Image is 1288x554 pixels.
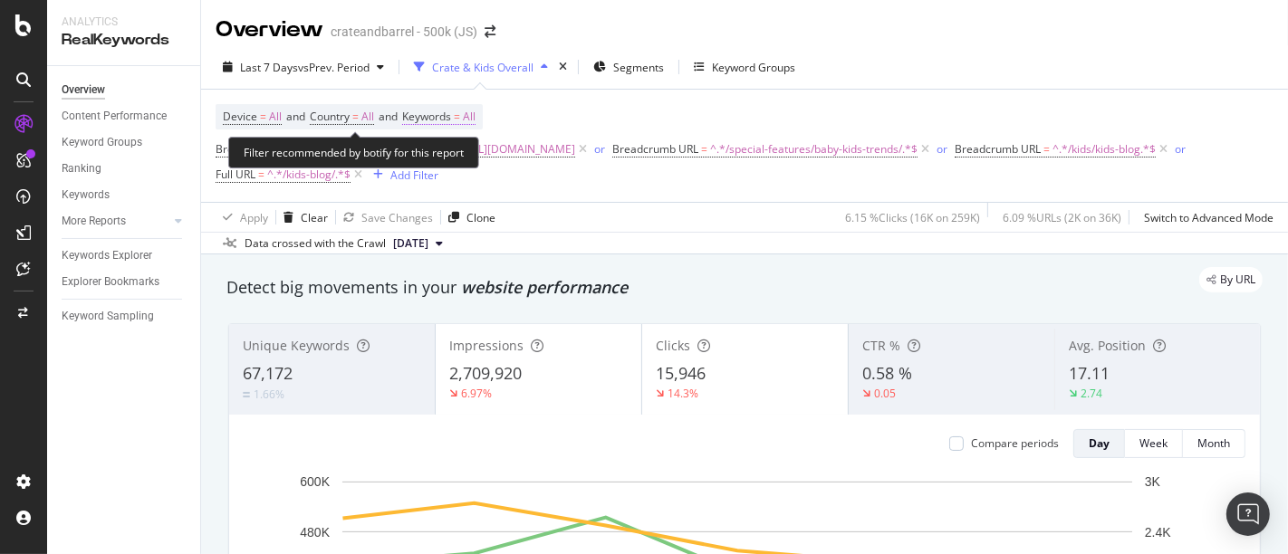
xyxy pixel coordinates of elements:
[1139,435,1168,451] div: Week
[243,362,293,384] span: 67,172
[1125,429,1183,458] button: Week
[352,109,359,124] span: =
[463,104,476,129] span: All
[656,337,690,354] span: Clicks
[937,141,947,157] div: or
[1089,435,1110,451] div: Day
[62,272,159,291] div: Explorer Bookmarks
[267,162,351,187] span: ^.*/kids-blog/.*$
[710,137,918,162] span: ^.*/special-features/baby-kids-trends/.*$
[1226,492,1270,536] div: Open Intercom Messenger
[240,60,298,75] span: Last 7 Days
[1220,274,1255,285] span: By URL
[62,186,187,205] a: Keywords
[1197,435,1230,451] div: Month
[874,386,896,401] div: 0.05
[1081,386,1102,401] div: 2.74
[432,60,533,75] div: Crate & Kids Overall
[594,141,605,157] div: or
[701,141,707,157] span: =
[1053,137,1156,162] span: ^.*/kids/kids-blog.*$
[937,140,947,158] button: or
[62,107,167,126] div: Content Performance
[62,159,187,178] a: Ranking
[62,212,169,231] a: More Reports
[62,307,187,326] a: Keyword Sampling
[300,474,330,489] text: 600K
[300,525,330,540] text: 480K
[62,159,101,178] div: Ranking
[1073,429,1125,458] button: Day
[216,53,391,81] button: Last 7 DaysvsPrev. Period
[407,53,555,81] button: Crate & Kids Overall
[955,141,1041,157] span: Breadcrumb URL
[361,210,433,225] div: Save Changes
[613,60,664,75] span: Segments
[62,307,154,326] div: Keyword Sampling
[62,272,187,291] a: Explorer Bookmarks
[298,60,370,75] span: vs Prev. Period
[1069,337,1146,354] span: Avg. Position
[668,386,698,401] div: 14.3%
[286,109,305,124] span: and
[62,81,187,100] a: Overview
[461,386,492,401] div: 6.97%
[243,337,350,354] span: Unique Keywords
[1144,210,1274,225] div: Switch to Advanced Mode
[449,362,522,384] span: 2,709,920
[240,210,268,225] div: Apply
[216,167,255,182] span: Full URL
[441,203,495,232] button: Clone
[62,107,187,126] a: Content Performance
[1175,140,1186,158] button: or
[258,167,264,182] span: =
[1069,362,1110,384] span: 17.11
[1145,474,1161,489] text: 3K
[62,81,105,100] div: Overview
[586,53,671,81] button: Segments
[301,210,328,225] div: Clear
[62,133,142,152] div: Keyword Groups
[62,246,187,265] a: Keywords Explorer
[62,14,186,30] div: Analytics
[1137,203,1274,232] button: Switch to Advanced Mode
[379,109,398,124] span: and
[460,137,575,162] span: [URL][DOMAIN_NAME]
[1043,141,1050,157] span: =
[555,58,571,76] div: times
[216,141,302,157] span: Breadcrumb URL
[260,109,266,124] span: =
[862,362,912,384] span: 0.58 %
[971,435,1059,451] div: Compare periods
[276,203,328,232] button: Clear
[228,137,479,168] div: Filter recommended by botify for this report
[1199,267,1263,292] div: legacy label
[712,60,795,75] div: Keyword Groups
[390,167,438,183] div: Add Filter
[466,210,495,225] div: Clone
[254,387,284,402] div: 1.66%
[216,203,268,232] button: Apply
[62,133,187,152] a: Keyword Groups
[449,337,524,354] span: Impressions
[62,246,152,265] div: Keywords Explorer
[485,25,495,38] div: arrow-right-arrow-left
[331,23,477,41] div: crateandbarrel - 500k (JS)
[594,140,605,158] button: or
[245,235,386,252] div: Data crossed with the Crawl
[216,14,323,45] div: Overview
[386,233,450,254] button: [DATE]
[1175,141,1186,157] div: or
[361,104,374,129] span: All
[62,30,186,51] div: RealKeywords
[1003,210,1121,225] div: 6.09 % URLs ( 2K on 36K )
[310,109,350,124] span: Country
[845,210,980,225] div: 6.15 % Clicks ( 16K on 259K )
[62,186,110,205] div: Keywords
[1183,429,1245,458] button: Month
[393,235,428,252] span: 2025 Sep. 12th
[62,212,126,231] div: More Reports
[687,53,803,81] button: Keyword Groups
[862,337,900,354] span: CTR %
[402,109,451,124] span: Keywords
